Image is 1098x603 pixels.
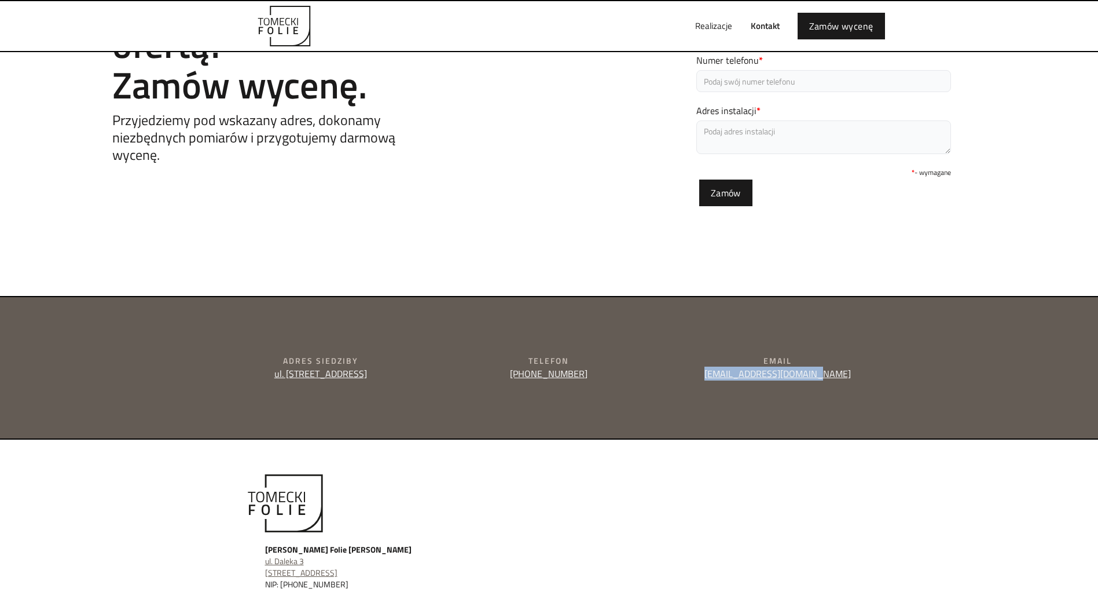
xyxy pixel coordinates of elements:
[704,367,851,381] a: [EMAIL_ADDRESS][DOMAIN_NAME]
[741,8,789,45] a: Kontakt
[668,355,887,367] div: Email
[439,355,659,367] div: Telefon
[265,543,412,556] strong: [PERSON_NAME] Folie [PERSON_NAME]
[696,70,951,92] input: Podaj swój numer telefonu
[798,13,885,39] a: Zamów wycenę
[211,355,431,367] div: Adres siedziby
[699,180,752,206] input: Zamów
[696,53,951,67] label: Numer telefonu
[265,555,337,579] a: ul. Daleka 3[STREET_ADDRESS]
[686,8,741,45] a: Realizacje
[112,111,436,163] h5: Przyjedziemy pod wskazany adres, dokonamy niezbędnych pomiarów i przygotujemy darmową wycenę.
[274,367,367,381] a: ul. [STREET_ADDRESS]
[696,104,951,118] label: Adres instalacji
[696,166,951,180] div: - wymagane
[510,367,587,381] a: [PHONE_NUMBER]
